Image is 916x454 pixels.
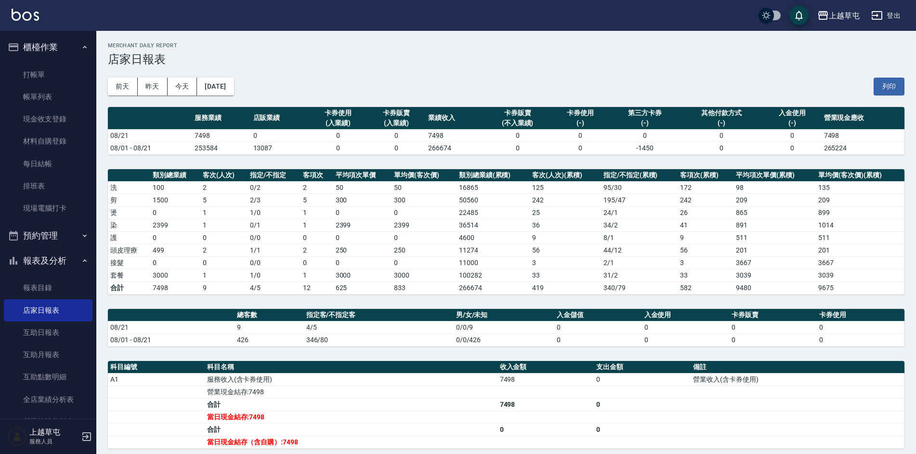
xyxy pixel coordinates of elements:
[108,142,192,154] td: 08/01 - 08/21
[682,118,760,128] div: (-)
[392,206,457,219] td: 0
[484,142,551,154] td: 0
[612,118,678,128] div: (-)
[457,219,530,231] td: 36514
[108,219,150,231] td: 染
[4,248,92,273] button: 報表及分析
[197,78,234,95] button: [DATE]
[642,321,730,334] td: 0
[530,206,601,219] td: 25
[251,129,309,142] td: 0
[729,334,817,346] td: 0
[457,194,530,206] td: 50560
[816,169,904,182] th: 單均價(客次價)(累積)
[530,281,601,294] td: 419
[813,6,864,26] button: 上越草屯
[530,219,601,231] td: 36
[765,118,819,128] div: (-)
[678,281,733,294] td: 582
[454,309,554,321] th: 男/女/未知
[457,269,530,281] td: 100282
[817,309,904,321] th: 卡券使用
[601,256,678,269] td: 2 / 1
[691,373,904,386] td: 營業收入(含卡券使用)
[4,366,92,388] a: 互助點數明細
[108,206,150,219] td: 燙
[867,7,904,25] button: 登出
[4,35,92,60] button: 櫃檯作業
[601,231,678,244] td: 8 / 1
[426,107,484,130] th: 業績收入
[4,175,92,197] a: 排班表
[301,194,333,206] td: 5
[733,169,816,182] th: 平均項次單價(累積)
[4,411,92,433] a: 營業統計分析表
[426,142,484,154] td: 266674
[4,388,92,411] a: 全店業績分析表
[312,118,365,128] div: (入業績)
[150,206,200,219] td: 0
[457,231,530,244] td: 4600
[248,206,301,219] td: 1 / 0
[678,231,733,244] td: 9
[392,169,457,182] th: 單均價(客次價)
[601,181,678,194] td: 95 / 30
[301,206,333,219] td: 1
[392,181,457,194] td: 50
[765,108,819,118] div: 入金使用
[454,321,554,334] td: 0/0/9
[484,129,551,142] td: 0
[108,42,904,49] h2: Merchant Daily Report
[530,194,601,206] td: 242
[200,219,248,231] td: 1
[108,373,205,386] td: A1
[733,244,816,256] td: 201
[333,269,392,281] td: 3000
[309,142,367,154] td: 0
[150,169,200,182] th: 類別總業績
[680,129,763,142] td: 0
[733,206,816,219] td: 865
[609,129,680,142] td: 0
[192,107,250,130] th: 服務業績
[150,231,200,244] td: 0
[4,299,92,321] a: 店家日報表
[309,129,367,142] td: 0
[497,373,594,386] td: 7498
[642,334,730,346] td: 0
[108,244,150,256] td: 頭皮理療
[553,118,607,128] div: (-)
[108,129,192,142] td: 08/21
[235,334,303,346] td: 426
[333,256,392,269] td: 0
[392,194,457,206] td: 300
[733,269,816,281] td: 3039
[108,321,235,334] td: 08/21
[200,231,248,244] td: 0
[150,244,200,256] td: 499
[822,129,904,142] td: 7498
[816,219,904,231] td: 1014
[200,181,248,194] td: 2
[333,181,392,194] td: 50
[682,108,760,118] div: 其他付款方式
[205,373,497,386] td: 服務收入(含卡券使用)
[609,142,680,154] td: -1450
[248,231,301,244] td: 0 / 0
[497,361,594,374] th: 收入金額
[108,107,904,155] table: a dense table
[304,321,454,334] td: 4/5
[426,129,484,142] td: 7498
[370,118,423,128] div: (入業績)
[680,142,763,154] td: 0
[554,321,642,334] td: 0
[248,269,301,281] td: 1 / 0
[822,142,904,154] td: 265224
[301,181,333,194] td: 2
[816,244,904,256] td: 201
[530,181,601,194] td: 125
[553,108,607,118] div: 卡券使用
[108,169,904,294] table: a dense table
[333,169,392,182] th: 平均項次單價
[200,206,248,219] td: 1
